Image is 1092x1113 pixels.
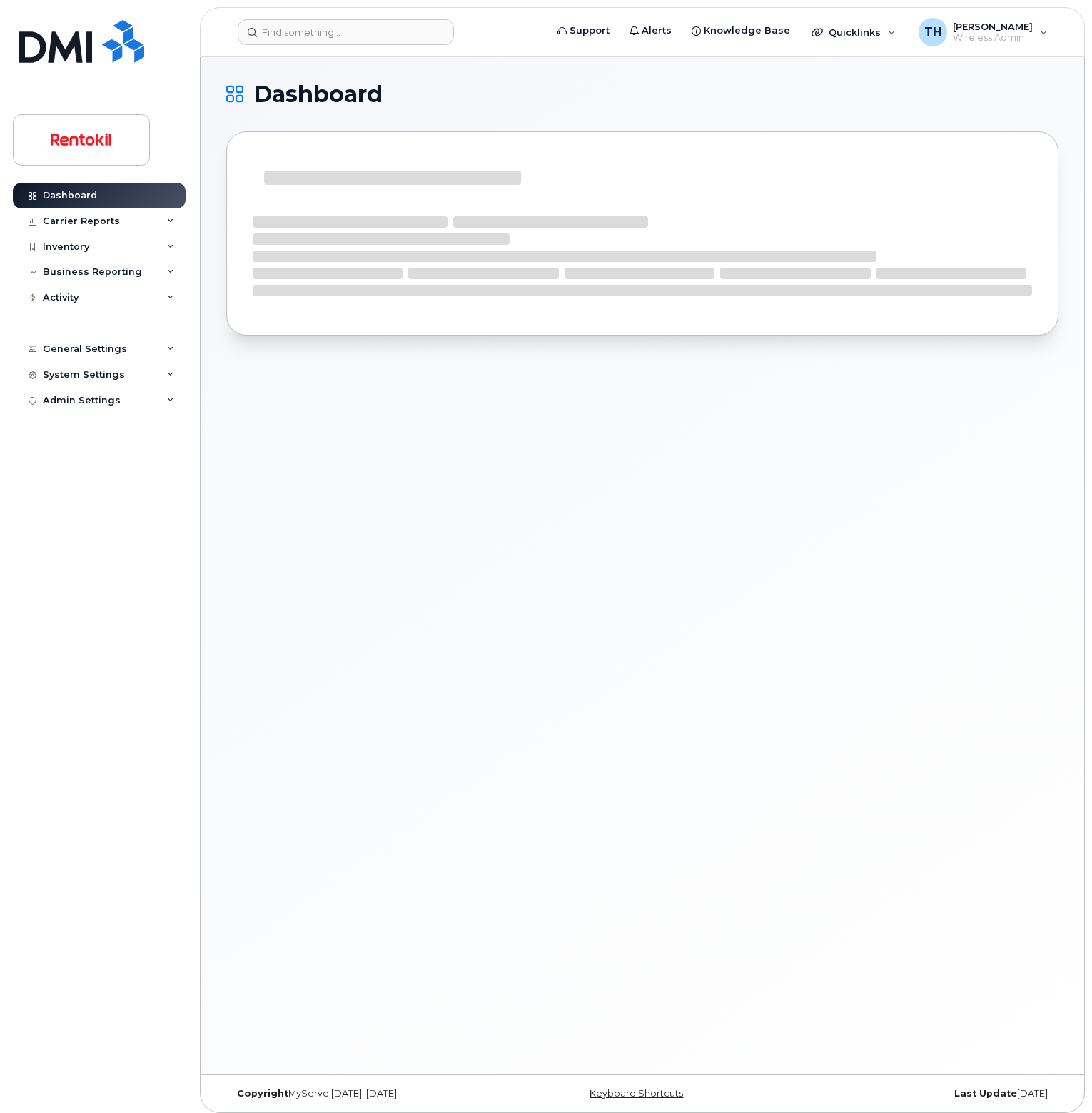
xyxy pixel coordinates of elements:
span: Dashboard [253,84,383,105]
div: MyServe [DATE]–[DATE] [226,1088,504,1099]
a: Keyboard Shortcuts [590,1088,683,1099]
strong: Last Update [954,1088,1017,1099]
div: [DATE] [781,1088,1058,1099]
strong: Copyright [237,1088,288,1099]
